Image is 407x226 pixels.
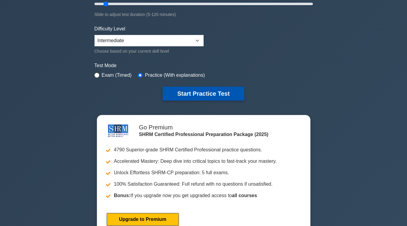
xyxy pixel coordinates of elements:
[163,87,244,101] button: Start Practice Test
[94,11,313,18] div: Slide to adjust test duration (5-120 minutes)
[94,25,125,33] label: Difficulty Level
[107,213,179,226] a: Upgrade to Premium
[145,72,205,79] label: Practice (With explanations)
[94,48,204,55] div: Choose based on your current skill level
[102,72,132,79] label: Exam (Timed)
[94,62,313,69] label: Test Mode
